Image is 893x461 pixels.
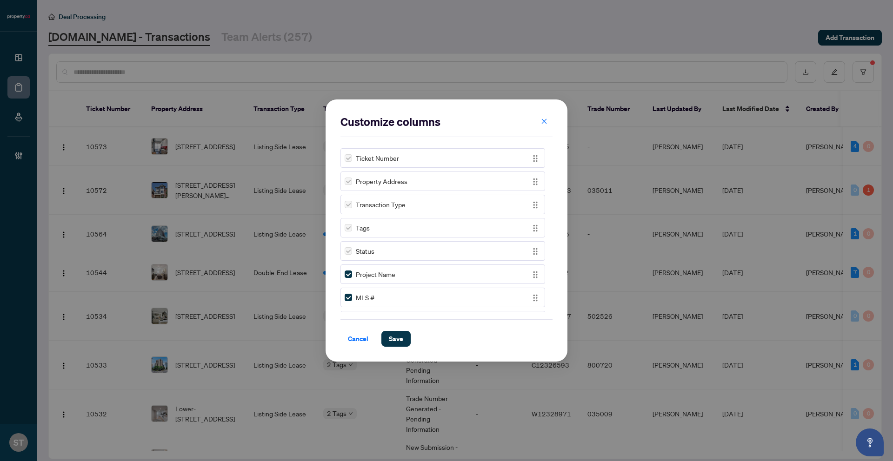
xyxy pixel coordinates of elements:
img: Drag Icon [530,270,540,280]
div: Project NameDrag Icon [340,264,545,284]
button: Cancel [340,331,376,347]
button: Save [381,331,411,347]
button: Drag Icon [530,245,541,257]
div: MLS #Drag Icon [340,288,545,307]
span: Ticket Number [356,153,399,163]
h2: Customize columns [340,114,553,129]
img: Drag Icon [530,177,540,187]
span: Save [389,331,403,346]
button: Drag Icon [530,199,541,210]
span: Tags [356,223,370,233]
span: close [541,118,547,125]
button: Drag Icon [530,152,541,164]
div: StatusDrag Icon [340,241,545,261]
img: Drag Icon [530,246,540,257]
div: TagsDrag Icon [340,218,545,237]
img: Drag Icon [530,223,540,233]
button: Open asap [856,428,884,456]
div: Property AddressDrag Icon [340,171,545,191]
span: Transaction Type [356,199,406,210]
span: Cancel [348,331,368,346]
button: Drag Icon [530,292,541,303]
div: Transaction TypeDrag Icon [340,195,545,214]
button: Drag Icon [530,222,541,233]
button: Drag Icon [530,269,541,280]
img: Drag Icon [530,153,540,164]
div: Trade NumberDrag Icon [340,311,545,330]
span: Status [356,246,374,256]
img: Drag Icon [530,293,540,303]
img: Drag Icon [530,200,540,210]
div: Ticket NumberDrag Icon [340,148,545,168]
span: MLS # [356,292,374,303]
span: Project Name [356,269,395,279]
span: Property Address [356,176,407,186]
button: Drag Icon [530,176,541,187]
